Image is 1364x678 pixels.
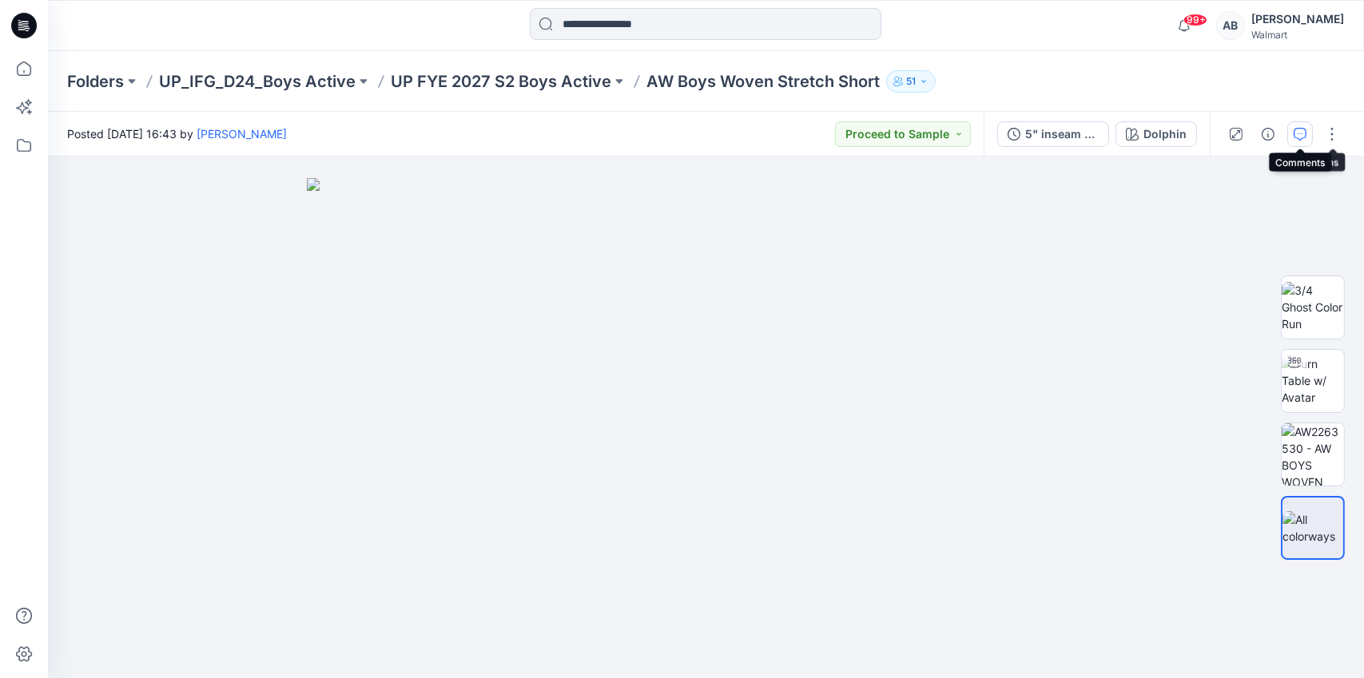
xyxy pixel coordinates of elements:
[1255,121,1281,147] button: Details
[1183,14,1207,26] span: 99+
[1115,121,1197,147] button: Dolphin
[1282,355,1344,406] img: Turn Table w/ Avatar
[1282,511,1343,545] img: All colorways
[197,127,287,141] a: [PERSON_NAME]
[159,70,356,93] a: UP_IFG_D24_Boys Active
[906,73,916,90] p: 51
[391,70,611,93] a: UP FYE 2027 S2 Boys Active
[67,125,287,142] span: Posted [DATE] 16:43 by
[1251,29,1344,41] div: Walmart
[1143,125,1187,143] div: Dolphin
[1216,11,1245,40] div: AB
[886,70,936,93] button: 51
[67,70,124,93] a: Folders
[997,121,1109,147] button: 5" inseam colorways - [DATE]
[1251,10,1344,29] div: [PERSON_NAME]
[1282,423,1344,486] img: AW2263530 - AW BOYS WOVEN STRETCH SHORT - WM
[646,70,880,93] p: AW Boys Woven Stretch Short
[1282,282,1344,332] img: 3/4 Ghost Color Run
[1025,125,1099,143] div: 5" inseam colorways - [DATE]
